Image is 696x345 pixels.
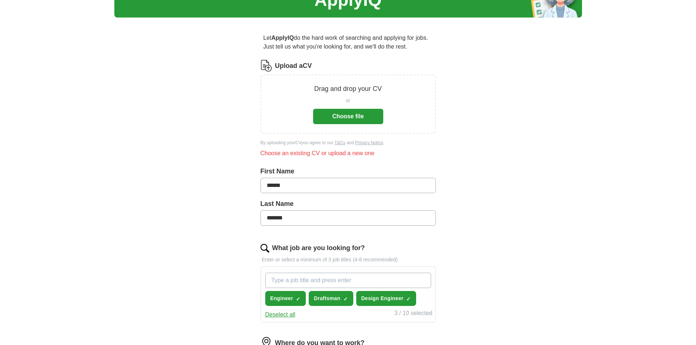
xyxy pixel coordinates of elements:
div: By uploading your CV you agree to our and . [260,139,436,146]
span: Engineer [270,295,293,302]
button: Deselect all [265,310,296,319]
strong: ApplyIQ [271,35,294,41]
span: or [346,97,350,104]
a: T&Cs [334,140,345,145]
label: What job are you looking for? [272,243,365,253]
a: Privacy Notice [355,140,383,145]
img: CV Icon [260,60,272,72]
button: Design Engineer✓ [356,291,417,306]
button: Choose file [313,109,383,124]
span: Draftsman [314,295,340,302]
label: First Name [260,166,436,176]
input: Type a job title and press enter [265,273,431,288]
button: Draftsman✓ [309,291,353,306]
span: Design Engineer [361,295,404,302]
div: 3 / 10 selected [394,309,432,319]
label: Last Name [260,199,436,209]
div: Choose an existing CV or upload a new one [260,149,436,158]
span: ✓ [343,296,348,302]
button: Engineer✓ [265,291,306,306]
label: Upload a CV [275,61,312,71]
span: ✓ [406,296,411,302]
p: Drag and drop your CV [314,84,382,94]
span: ✓ [296,296,300,302]
p: Enter or select a minimum of 3 job titles (4-8 recommended) [260,256,436,264]
img: search.png [260,244,269,253]
p: Let do the hard work of searching and applying for jobs. Just tell us what you're looking for, an... [260,31,436,54]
